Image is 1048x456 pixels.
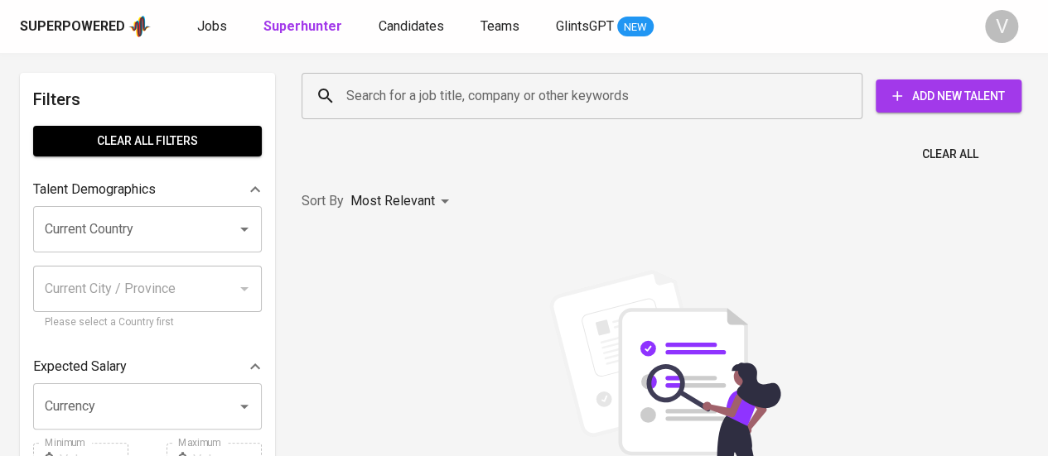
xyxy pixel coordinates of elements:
[33,86,262,113] h6: Filters
[128,14,151,39] img: app logo
[481,17,523,37] a: Teams
[302,191,344,211] p: Sort By
[33,126,262,156] button: Clear All filters
[922,144,978,165] span: Clear All
[33,173,262,206] div: Talent Demographics
[46,131,249,151] span: Clear All filters
[617,19,654,36] span: NEW
[350,191,435,211] p: Most Relevant
[197,17,230,37] a: Jobs
[889,86,1008,107] span: Add New Talent
[20,14,151,39] a: Superpoweredapp logo
[45,314,250,331] p: Please select a Country first
[233,218,256,241] button: Open
[263,17,345,37] a: Superhunter
[556,18,614,34] span: GlintsGPT
[33,180,156,199] p: Talent Demographics
[33,357,127,377] p: Expected Salary
[379,18,444,34] span: Candidates
[197,18,227,34] span: Jobs
[33,350,262,383] div: Expected Salary
[481,18,519,34] span: Teams
[233,395,256,418] button: Open
[350,186,455,217] div: Most Relevant
[985,10,1018,43] div: V
[915,139,985,170] button: Clear All
[556,17,654,37] a: GlintsGPT NEW
[379,17,447,37] a: Candidates
[20,17,125,36] div: Superpowered
[876,79,1021,113] button: Add New Talent
[263,18,342,34] b: Superhunter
